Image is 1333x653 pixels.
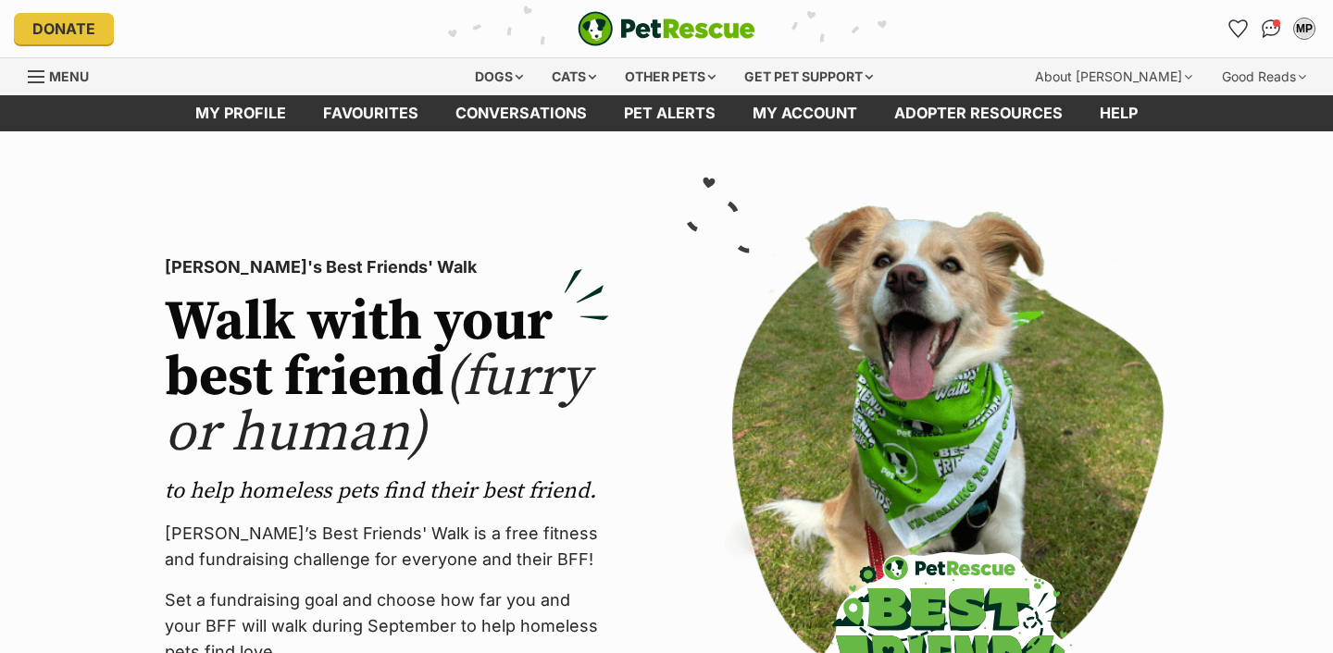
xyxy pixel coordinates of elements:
a: Menu [28,58,102,92]
a: Help [1081,95,1156,131]
div: About [PERSON_NAME] [1022,58,1205,95]
div: Dogs [462,58,536,95]
div: MP [1295,19,1314,38]
p: to help homeless pets find their best friend. [165,476,609,506]
h2: Walk with your best friend [165,295,609,462]
a: My account [734,95,876,131]
img: chat-41dd97257d64d25036548639549fe6c8038ab92f7586957e7f3b1b290dea8141.svg [1262,19,1281,38]
a: PetRescue [578,11,755,46]
a: Conversations [1256,14,1286,43]
a: Adopter resources [876,95,1081,131]
a: Donate [14,13,114,44]
a: Pet alerts [605,95,734,131]
div: Good Reads [1209,58,1319,95]
div: Get pet support [731,58,886,95]
span: Menu [49,68,89,84]
div: Cats [539,58,609,95]
ul: Account quick links [1223,14,1319,43]
img: logo-e224e6f780fb5917bec1dbf3a21bbac754714ae5b6737aabdf751b685950b380.svg [578,11,755,46]
a: Favourites [305,95,437,131]
a: Favourites [1223,14,1252,43]
button: My account [1289,14,1319,43]
p: [PERSON_NAME]'s Best Friends' Walk [165,254,609,280]
span: (furry or human) [165,343,590,468]
div: Other pets [612,58,729,95]
a: conversations [437,95,605,131]
p: [PERSON_NAME]’s Best Friends' Walk is a free fitness and fundraising challenge for everyone and t... [165,521,609,573]
a: My profile [177,95,305,131]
